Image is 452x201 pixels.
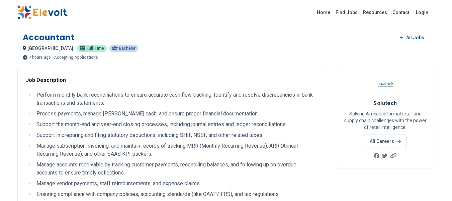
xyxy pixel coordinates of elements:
[29,55,51,59] span: 7 hours ago
[34,142,317,158] li: Manage subscription, invoicing, and maintain records of tracking MRR (Monthly Recurring Revenue),...
[34,120,317,129] li: Support the month-end and year-end closing processes, including journal entries and ledger reconc...
[344,110,427,131] p: Solving Africa’s informal retail and supply chain challenges with the power of retail intelligence.
[314,7,333,18] a: Home
[377,76,394,93] img: Solutech
[412,6,432,19] a: Login
[34,190,317,198] li: Ensuring compliance with company policies, accounting standards (like GAAP/IFRS), and tax regulat...
[27,46,73,51] span: [GEOGRAPHIC_DATA]
[34,161,317,177] li: Manage accounts receivable by tracking customer payments, reconciling balances, and following up ...
[395,33,429,43] a: All Jobs
[333,7,360,18] a: Find Jobs
[373,100,397,106] span: Solutech
[87,46,104,50] span: Full-time
[34,131,317,139] li: Support in preparing and filing statutory deductions, including SHIF, NSSF, and other related taxes.
[17,5,68,19] img: Elevolt
[34,180,317,188] li: Manage vendor payments, staff reimbursements, and expense claims.
[364,135,406,148] a: All Careers
[390,7,412,18] a: Contact
[34,110,317,118] li: Process payments, manage [PERSON_NAME] cash, and ensure proper financial documentation.
[52,55,98,59] p: - Accepting Applications
[23,32,75,43] h1: Accountant
[34,91,317,107] li: Perform monthly bank reconciliations to ensure accurate cash flow tracking. Identify and resolve ...
[119,46,135,50] span: Bachelor
[26,77,66,83] strong: Job Description
[360,7,390,18] a: Resources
